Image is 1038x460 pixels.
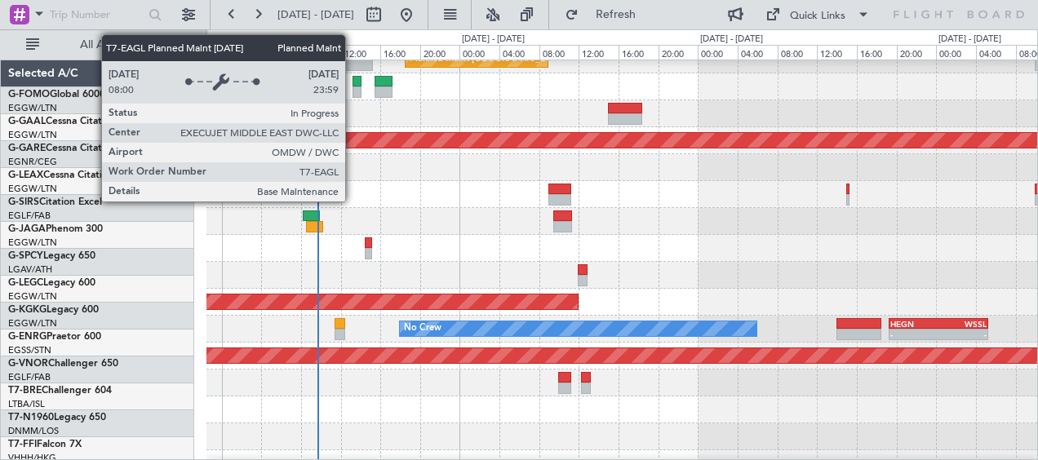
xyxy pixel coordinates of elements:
[8,317,57,330] a: EGGW/LTN
[341,45,381,60] div: 12:00
[8,305,99,315] a: G-KGKGLegacy 600
[8,156,57,168] a: EGNR/CEG
[8,251,43,261] span: G-SPCY
[224,33,287,46] div: [DATE] - [DATE]
[619,45,659,60] div: 16:00
[557,2,655,28] button: Refresh
[8,290,57,303] a: EGGW/LTN
[698,45,738,60] div: 00:00
[499,45,539,60] div: 04:00
[890,319,938,329] div: HEGN
[8,359,118,369] a: G-VNORChallenger 650
[8,129,57,141] a: EGGW/LTN
[8,224,103,234] a: G-JAGAPhenom 300
[8,440,37,449] span: T7-FFI
[8,102,57,114] a: EGGW/LTN
[539,45,579,60] div: 08:00
[738,45,778,60] div: 04:00
[790,8,845,24] div: Quick Links
[277,7,354,22] span: [DATE] - [DATE]
[8,90,50,100] span: G-FOMO
[8,332,101,342] a: G-ENRGPraetor 600
[50,2,144,27] input: Trip Number
[938,330,987,339] div: -
[659,45,699,60] div: 20:00
[976,45,1016,60] div: 04:00
[8,278,95,288] a: G-LEGCLegacy 600
[817,45,857,60] div: 12:00
[8,413,106,422] a: T7-N1960Legacy 650
[8,144,143,153] a: G-GARECessna Citation XLS+
[8,305,47,315] span: G-KGKG
[301,45,341,60] div: 08:00
[8,117,143,126] a: G-GAALCessna Citation XLS+
[8,210,51,222] a: EGLF/FAB
[8,117,46,126] span: G-GAAL
[380,45,420,60] div: 16:00
[8,237,57,249] a: EGGW/LTN
[8,398,45,410] a: LTBA/ISL
[261,45,301,60] div: 04:00
[222,45,262,60] div: 00:00
[8,197,39,207] span: G-SIRS
[8,224,46,234] span: G-JAGA
[897,45,937,60] div: 20:00
[582,9,650,20] span: Refresh
[8,144,46,153] span: G-GARE
[757,2,878,28] button: Quick Links
[404,316,441,341] div: No Crew
[462,33,525,46] div: [DATE] - [DATE]
[8,183,57,195] a: EGGW/LTN
[8,170,134,180] a: G-LEAXCessna Citation XLS
[8,332,47,342] span: G-ENRG
[8,170,43,180] span: G-LEAX
[8,251,95,261] a: G-SPCYLegacy 650
[579,45,619,60] div: 12:00
[42,39,172,51] span: All Aircraft
[8,413,54,422] span: T7-N1960
[938,319,987,329] div: WSSL
[8,386,42,396] span: T7-BRE
[936,45,976,60] div: 00:00
[8,90,105,100] a: G-FOMOGlobal 6000
[778,45,818,60] div: 08:00
[8,278,43,288] span: G-LEGC
[420,45,460,60] div: 20:00
[8,386,112,396] a: T7-BREChallenger 604
[8,344,51,356] a: EGSS/STN
[857,45,897,60] div: 16:00
[8,371,51,383] a: EGLF/FAB
[8,425,59,437] a: DNMM/LOS
[8,263,52,276] a: LGAV/ATH
[8,197,102,207] a: G-SIRSCitation Excel
[938,33,1001,46] div: [DATE] - [DATE]
[8,440,82,449] a: T7-FFIFalcon 7X
[459,45,499,60] div: 00:00
[18,32,177,58] button: All Aircraft
[890,330,938,339] div: -
[700,33,763,46] div: [DATE] - [DATE]
[8,359,48,369] span: G-VNOR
